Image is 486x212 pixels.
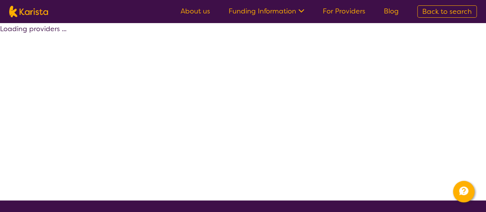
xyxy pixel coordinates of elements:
[417,5,477,18] a: Back to search
[323,7,365,16] a: For Providers
[384,7,399,16] a: Blog
[9,6,48,17] img: Karista logo
[453,181,474,202] button: Channel Menu
[229,7,304,16] a: Funding Information
[181,7,210,16] a: About us
[422,7,472,16] span: Back to search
